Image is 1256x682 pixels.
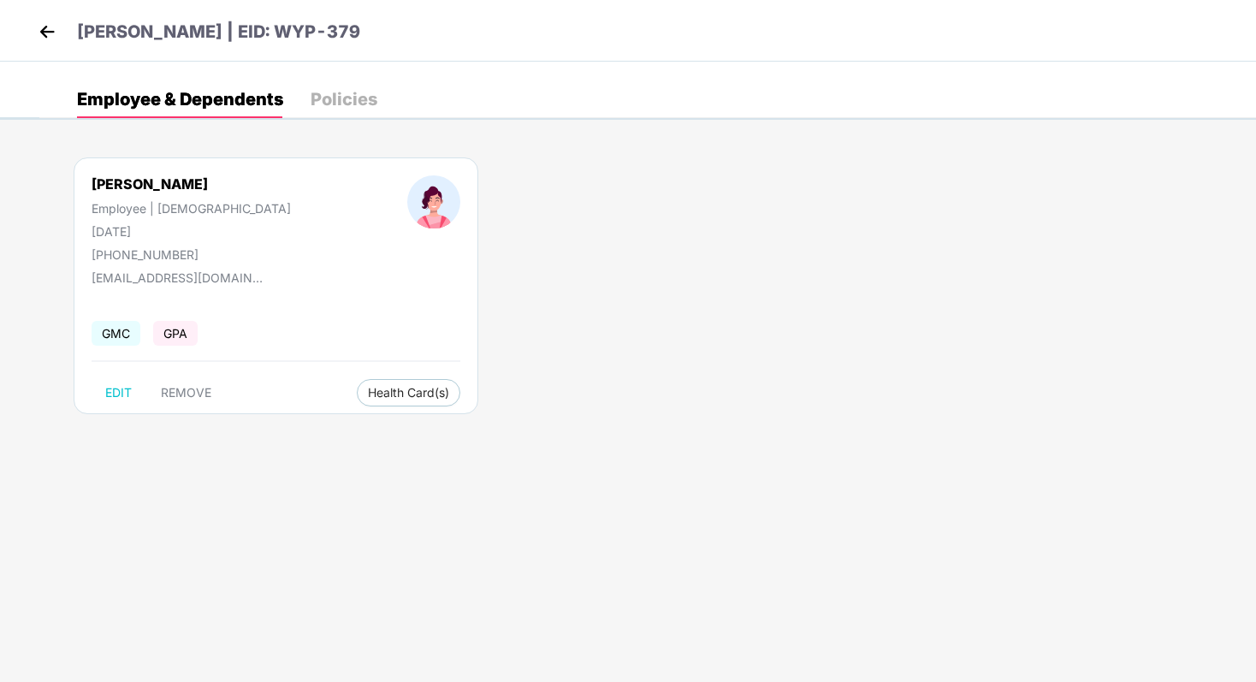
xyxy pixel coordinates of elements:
[92,201,291,216] div: Employee | [DEMOGRAPHIC_DATA]
[147,379,225,406] button: REMOVE
[407,175,460,228] img: profileImage
[92,247,291,262] div: [PHONE_NUMBER]
[311,91,377,108] div: Policies
[368,388,449,397] span: Health Card(s)
[105,386,132,400] span: EDIT
[92,379,145,406] button: EDIT
[92,175,291,193] div: [PERSON_NAME]
[161,386,211,400] span: REMOVE
[77,91,283,108] div: Employee & Dependents
[92,321,140,346] span: GMC
[34,19,60,44] img: back
[92,270,263,285] div: [EMAIL_ADDRESS][DOMAIN_NAME]
[357,379,460,406] button: Health Card(s)
[153,321,198,346] span: GPA
[77,19,360,45] p: [PERSON_NAME] | EID: WYP-379
[92,224,291,239] div: [DATE]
